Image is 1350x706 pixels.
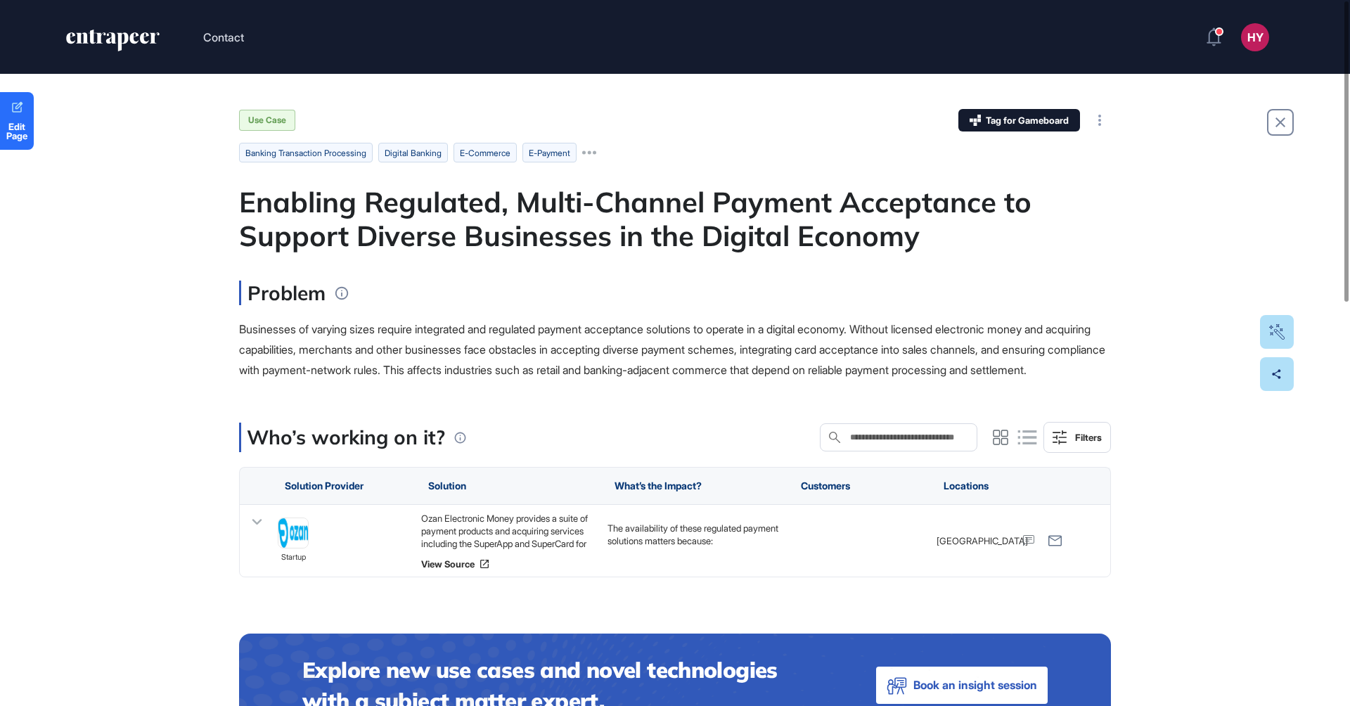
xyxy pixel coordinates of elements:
[278,519,308,548] img: image
[615,480,702,492] span: What’s the Impact?
[801,480,850,492] span: Customers
[1043,422,1111,453] button: Filters
[278,518,309,549] a: image
[944,480,989,492] span: Locations
[622,559,780,623] li: : Being licensed under and an authorised acquirer under enables businesses to rely on compliant p...
[607,522,780,547] p: The availability of these regulated payment solutions matters because:
[421,512,593,550] div: Ozan Electronic Money provides a suite of payment products and acquiring services including the S...
[239,281,326,305] h3: Problem
[203,28,244,46] button: Contact
[1075,432,1102,443] div: Filters
[913,675,1037,695] span: Book an insight session
[239,185,1111,252] div: Enabling Regulated, Multi-Channel Payment Acceptance to Support Diverse Businesses in the Digital...
[522,143,577,162] li: e-payment
[247,423,445,452] p: Who’s working on it?
[454,143,517,162] li: e-commerce
[378,143,448,162] li: digital banking
[285,480,364,492] span: Solution Provider
[986,116,1069,125] span: Tag for Gameboard
[1241,23,1269,51] button: HY
[937,534,1028,547] span: [GEOGRAPHIC_DATA]
[239,110,295,131] div: Use Case
[239,143,373,162] li: banking transaction processing
[281,552,306,565] span: startup
[421,558,593,570] a: View Source
[428,480,466,492] span: Solution
[622,560,719,571] strong: Regulatory compliance
[876,667,1048,704] button: Book an insight session
[65,30,161,56] a: entrapeer-logo
[239,322,1105,377] span: Businesses of varying sizes require integrated and regulated payment acceptance solutions to oper...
